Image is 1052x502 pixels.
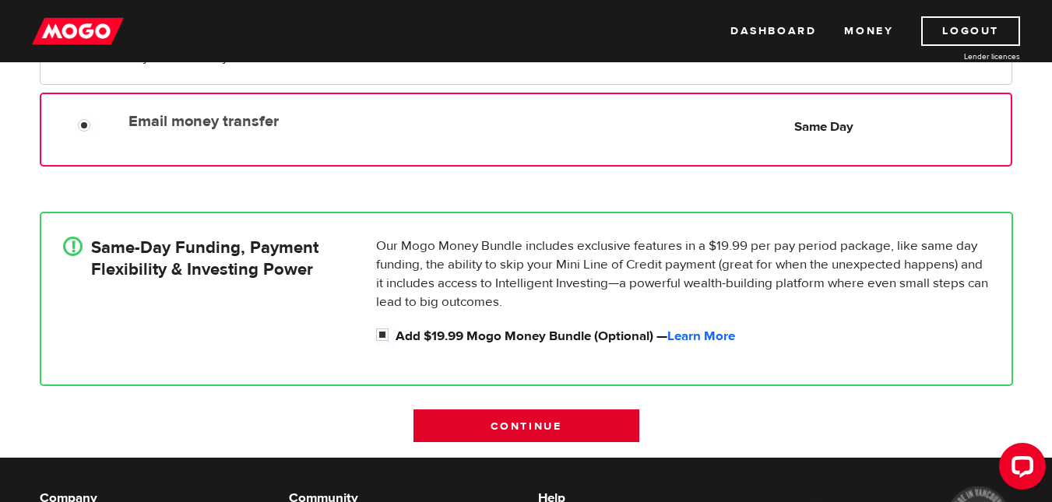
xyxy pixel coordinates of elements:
label: Add $19.99 Mogo Money Bundle (Optional) — [396,327,990,346]
p: Our Mogo Money Bundle includes exclusive features in a $19.99 per pay period package, like same d... [376,237,990,311]
h4: Same-Day Funding, Payment Flexibility & Investing Power [91,237,318,280]
div: ! [63,237,83,256]
iframe: LiveChat chat widget [987,437,1052,502]
img: mogo_logo-11ee424be714fa7cbb0f0f49df9e16ec.png [32,16,124,46]
a: Money [844,16,893,46]
input: Add $19.99 Mogo Money Bundle (Optional) &mdash; <a id="loan_application_mini_bundle_learn_more" h... [376,327,396,346]
b: Same Day [794,118,853,135]
span: to your RBC / Royal Bank of Canada account [128,49,382,66]
input: Continue [413,409,639,442]
a: Lender licences [903,51,1020,62]
a: Learn More [667,328,735,345]
a: Dashboard [730,16,816,46]
a: Logout [921,16,1020,46]
label: Email money transfer [128,112,486,131]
